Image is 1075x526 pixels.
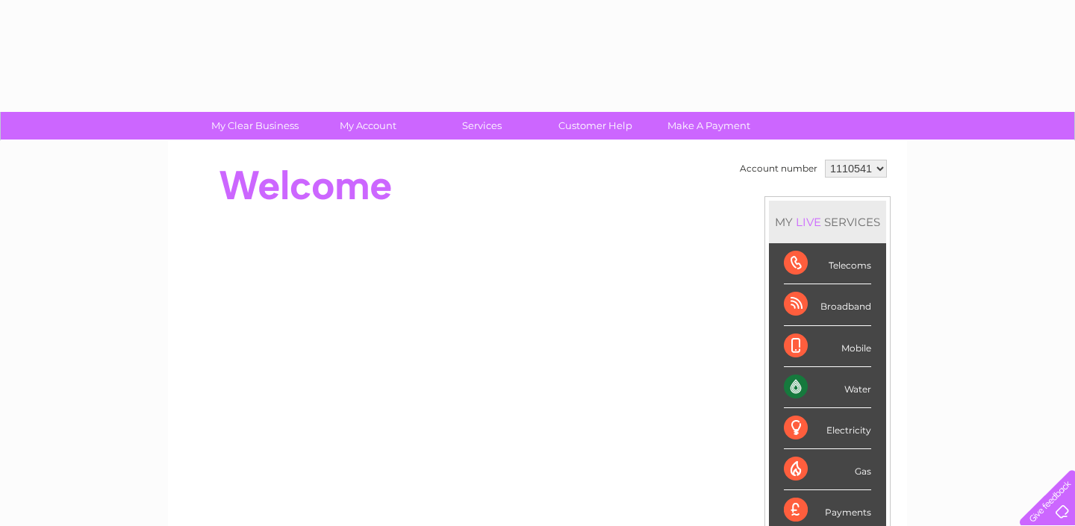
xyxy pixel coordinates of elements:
div: Mobile [784,326,871,367]
a: Make A Payment [647,112,770,140]
a: My Account [307,112,430,140]
div: Water [784,367,871,408]
div: LIVE [793,215,824,229]
div: Gas [784,449,871,490]
div: Telecoms [784,243,871,284]
a: Services [420,112,543,140]
div: Electricity [784,408,871,449]
a: Customer Help [534,112,657,140]
td: Account number [736,156,821,181]
div: Broadband [784,284,871,325]
div: MY SERVICES [769,201,886,243]
a: My Clear Business [193,112,317,140]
